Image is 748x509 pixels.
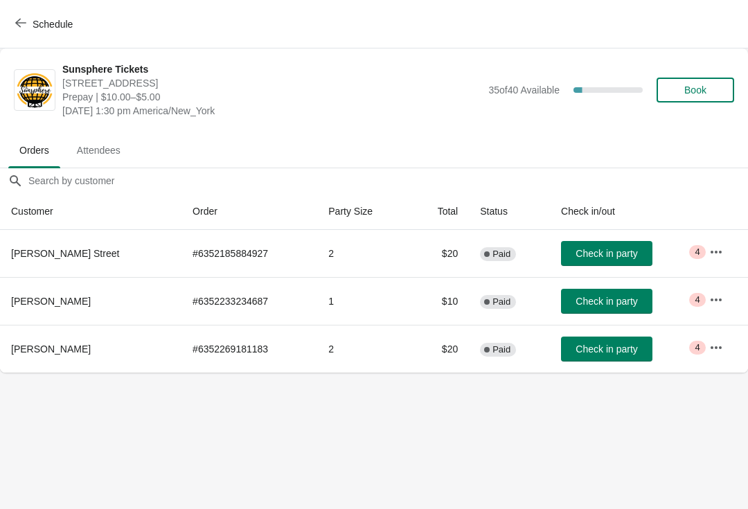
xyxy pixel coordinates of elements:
[181,230,317,277] td: # 6352185884927
[684,84,706,96] span: Book
[317,277,409,325] td: 1
[576,343,637,355] span: Check in party
[561,289,652,314] button: Check in party
[492,296,510,307] span: Paid
[469,193,550,230] th: Status
[561,337,652,361] button: Check in party
[181,193,317,230] th: Order
[695,247,700,258] span: 4
[181,277,317,325] td: # 6352233234687
[7,12,84,37] button: Schedule
[62,62,481,76] span: Sunsphere Tickets
[8,138,60,163] span: Orders
[317,230,409,277] td: 2
[492,249,510,260] span: Paid
[11,343,91,355] span: [PERSON_NAME]
[62,76,481,90] span: [STREET_ADDRESS]
[695,342,700,353] span: 4
[28,168,748,193] input: Search by customer
[576,248,637,259] span: Check in party
[657,78,734,102] button: Book
[317,325,409,373] td: 2
[11,296,91,307] span: [PERSON_NAME]
[410,325,470,373] td: $20
[62,104,481,118] span: [DATE] 1:30 pm America/New_York
[550,193,698,230] th: Check in/out
[33,19,73,30] span: Schedule
[410,193,470,230] th: Total
[561,241,652,266] button: Check in party
[317,193,409,230] th: Party Size
[492,344,510,355] span: Paid
[695,294,700,305] span: 4
[488,84,560,96] span: 35 of 40 Available
[181,325,317,373] td: # 6352269181183
[410,277,470,325] td: $10
[66,138,132,163] span: Attendees
[410,230,470,277] td: $20
[15,71,55,109] img: Sunsphere Tickets
[576,296,637,307] span: Check in party
[62,90,481,104] span: Prepay | $10.00–$5.00
[11,248,119,259] span: [PERSON_NAME] Street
